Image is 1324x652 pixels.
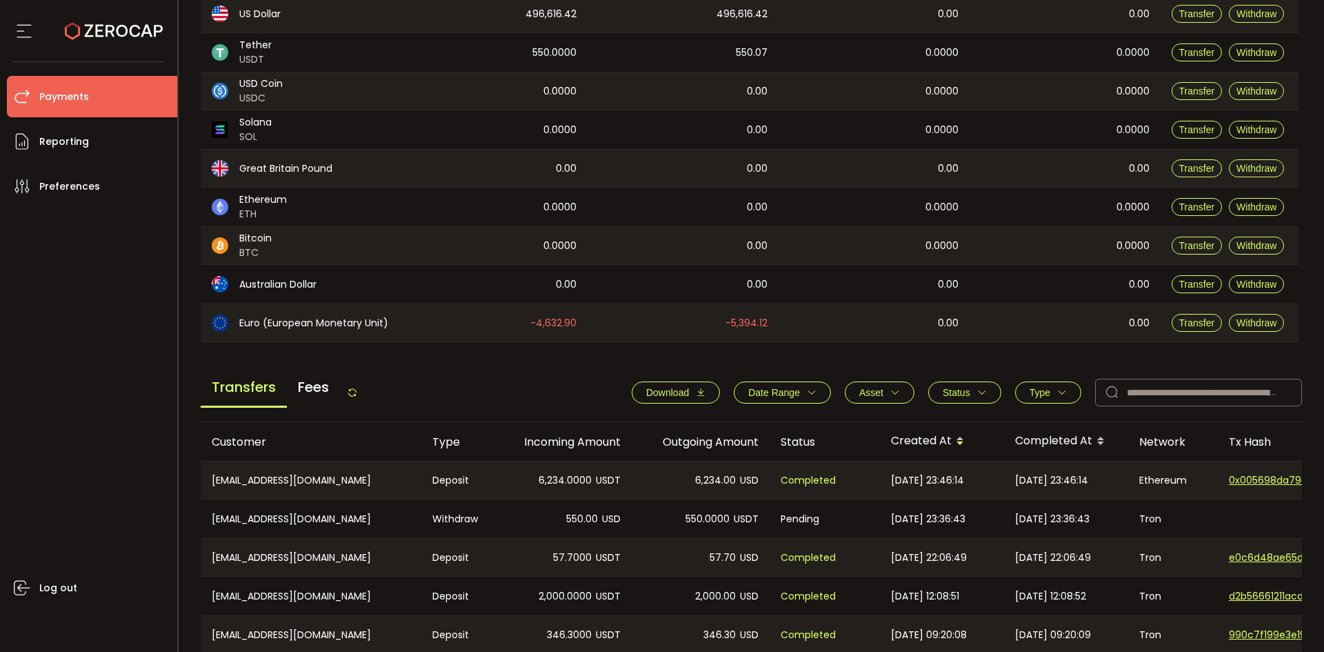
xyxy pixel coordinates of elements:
[725,315,768,331] span: -5,394.12
[212,83,228,99] img: usdc_portfolio.svg
[1179,240,1215,251] span: Transfer
[201,368,287,408] span: Transfers
[928,382,1001,404] button: Status
[421,577,494,615] div: Deposit
[1236,8,1276,19] span: Withdraw
[39,177,100,197] span: Preferences
[734,511,759,527] span: USDT
[421,434,494,450] div: Type
[1015,511,1090,527] span: [DATE] 23:36:43
[1004,430,1128,453] div: Completed At
[1172,5,1223,23] button: Transfer
[747,277,768,293] span: 0.00
[1229,275,1284,293] button: Withdraw
[747,238,768,254] span: 0.00
[543,199,576,215] span: 0.0000
[239,77,283,91] span: USD Coin
[556,161,576,177] span: 0.00
[1236,317,1276,328] span: Withdraw
[39,87,89,107] span: Payments
[421,539,494,576] div: Deposit
[1172,82,1223,100] button: Transfer
[1172,198,1223,216] button: Transfer
[1229,43,1284,61] button: Withdraw
[39,578,77,598] span: Log out
[525,6,576,22] span: 496,616.42
[747,199,768,215] span: 0.00
[1229,314,1284,332] button: Withdraw
[239,246,272,260] span: BTC
[539,473,592,488] span: 6,234.0000
[1229,82,1284,100] button: Withdraw
[781,511,819,527] span: Pending
[938,315,959,331] span: 0.00
[212,44,228,61] img: usdt_portfolio.svg
[1128,500,1218,538] div: Tron
[539,589,592,604] span: 2,000.0000
[239,130,272,144] span: SOL
[695,473,736,488] span: 6,234.00
[747,122,768,138] span: 0.00
[212,121,228,138] img: sol_portfolio.png
[1015,550,1091,566] span: [DATE] 22:06:49
[781,589,836,604] span: Completed
[1128,462,1218,499] div: Ethereum
[1172,314,1223,332] button: Transfer
[716,6,768,22] span: 496,616.42
[1116,199,1150,215] span: 0.0000
[239,52,272,67] span: USDT
[212,160,228,177] img: gbp_portfolio.svg
[1129,6,1150,22] span: 0.00
[543,238,576,254] span: 0.0000
[781,550,836,566] span: Completed
[1128,539,1218,576] div: Tron
[201,434,421,450] div: Customer
[1229,198,1284,216] button: Withdraw
[1030,387,1050,398] span: Type
[925,199,959,215] span: 0.0000
[201,539,421,576] div: [EMAIL_ADDRESS][DOMAIN_NAME]
[646,387,689,398] span: Download
[1229,5,1284,23] button: Withdraw
[212,199,228,215] img: eth_portfolio.svg
[201,577,421,615] div: [EMAIL_ADDRESS][DOMAIN_NAME]
[740,550,759,566] span: USD
[1179,8,1215,19] span: Transfer
[1128,577,1218,615] div: Tron
[1129,161,1150,177] span: 0.00
[1116,122,1150,138] span: 0.0000
[1255,586,1324,652] iframe: Chat Widget
[938,6,959,22] span: 0.00
[596,473,621,488] span: USDT
[1015,382,1081,404] button: Type
[1236,47,1276,58] span: Withdraw
[1236,240,1276,251] span: Withdraw
[543,83,576,99] span: 0.0000
[734,382,831,404] button: Date Range
[1172,275,1223,293] button: Transfer
[938,161,959,177] span: 0.00
[1179,163,1215,174] span: Transfer
[553,550,592,566] span: 57.7000
[1229,159,1284,177] button: Withdraw
[1116,45,1150,61] span: 0.0000
[845,382,914,404] button: Asset
[566,511,598,527] span: 550.00
[925,45,959,61] span: 0.0000
[925,83,959,99] span: 0.0000
[747,83,768,99] span: 0.00
[891,627,967,643] span: [DATE] 09:20:08
[1172,237,1223,255] button: Transfer
[1015,473,1088,488] span: [DATE] 23:46:14
[201,500,421,538] div: [EMAIL_ADDRESS][DOMAIN_NAME]
[596,627,621,643] span: USDT
[925,238,959,254] span: 0.0000
[859,387,883,398] span: Asset
[1129,315,1150,331] span: 0.00
[39,132,89,152] span: Reporting
[748,387,800,398] span: Date Range
[1172,43,1223,61] button: Transfer
[1236,124,1276,135] span: Withdraw
[239,38,272,52] span: Tether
